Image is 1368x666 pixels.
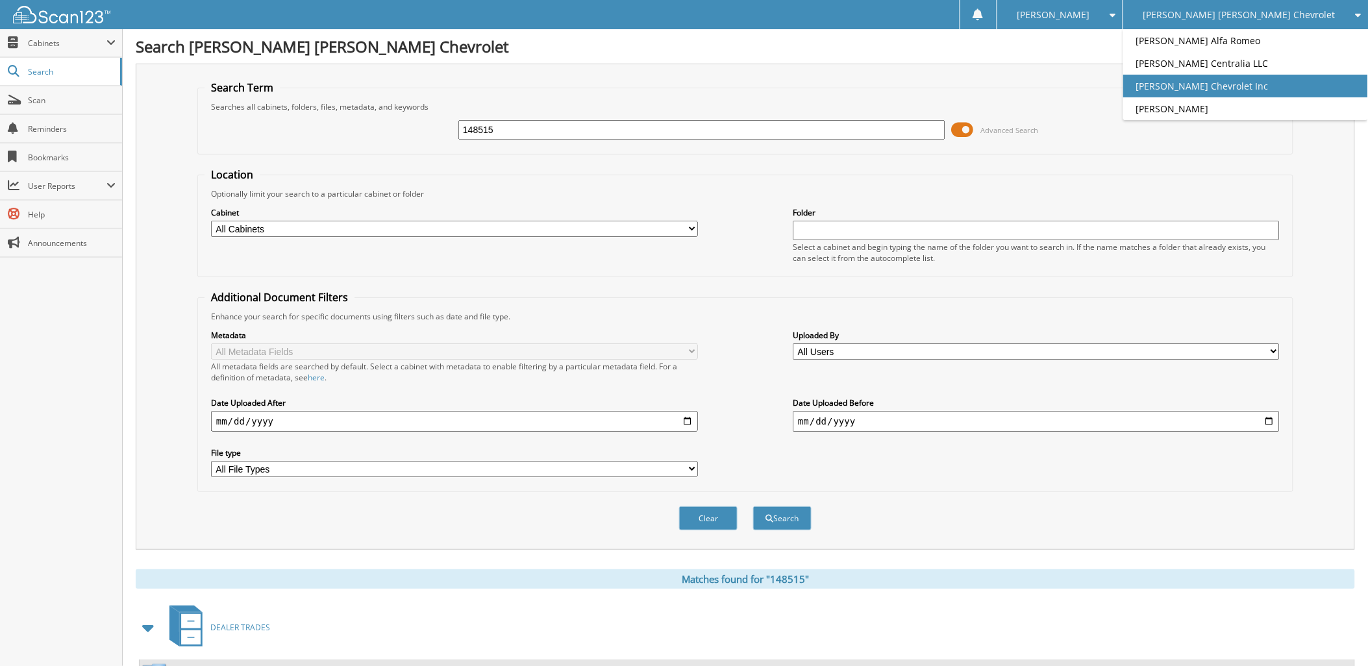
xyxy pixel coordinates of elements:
[793,207,1280,218] label: Folder
[1123,75,1368,97] a: [PERSON_NAME] Chevrolet Inc
[211,207,698,218] label: Cabinet
[28,238,116,249] span: Announcements
[753,506,812,530] button: Search
[205,167,260,182] legend: Location
[205,101,1286,112] div: Searches all cabinets, folders, files, metadata, and keywords
[205,80,280,95] legend: Search Term
[13,6,110,23] img: scan123-logo-white.svg
[211,330,698,341] label: Metadata
[28,95,116,106] span: Scan
[793,411,1280,432] input: end
[211,447,698,458] label: File type
[1123,52,1368,75] a: [PERSON_NAME] Centralia LLC
[28,152,116,163] span: Bookmarks
[210,622,270,633] span: DEALER TRADES
[679,506,738,530] button: Clear
[211,411,698,432] input: start
[981,125,1039,135] span: Advanced Search
[136,569,1355,589] div: Matches found for "148515"
[28,66,114,77] span: Search
[136,36,1355,57] h1: Search [PERSON_NAME] [PERSON_NAME] Chevrolet
[205,311,1286,322] div: Enhance your search for specific documents using filters such as date and file type.
[308,372,325,383] a: here
[1123,97,1368,120] a: [PERSON_NAME]
[211,361,698,383] div: All metadata fields are searched by default. Select a cabinet with metadata to enable filtering b...
[205,188,1286,199] div: Optionally limit your search to a particular cabinet or folder
[793,397,1280,408] label: Date Uploaded Before
[205,290,354,304] legend: Additional Document Filters
[162,602,270,653] a: DEALER TRADES
[1143,11,1336,19] span: [PERSON_NAME] [PERSON_NAME] Chevrolet
[28,38,106,49] span: Cabinets
[211,397,698,408] label: Date Uploaded After
[1017,11,1090,19] span: [PERSON_NAME]
[28,123,116,134] span: Reminders
[793,330,1280,341] label: Uploaded By
[1123,29,1368,52] a: [PERSON_NAME] Alfa Romeo
[793,241,1280,264] div: Select a cabinet and begin typing the name of the folder you want to search in. If the name match...
[1303,604,1368,666] iframe: Chat Widget
[28,180,106,191] span: User Reports
[28,209,116,220] span: Help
